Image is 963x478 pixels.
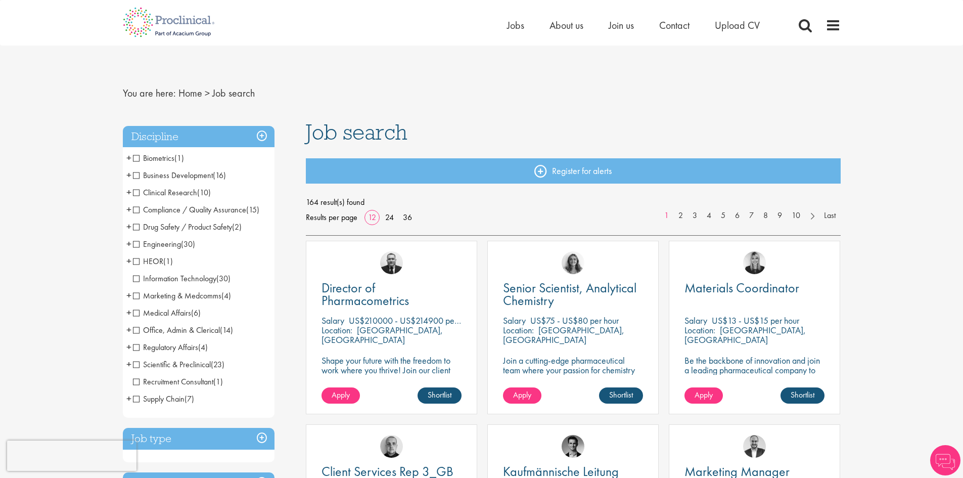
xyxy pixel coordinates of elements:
[306,158,841,184] a: Register for alerts
[712,315,799,326] p: US$13 - US$15 per hour
[126,167,131,183] span: +
[126,202,131,217] span: +
[418,387,462,404] a: Shortlist
[730,210,745,222] a: 6
[221,290,231,301] span: (4)
[684,324,715,336] span: Location:
[133,290,231,301] span: Marketing & Medcomms
[599,387,643,404] a: Shortlist
[659,210,674,222] a: 1
[743,435,766,458] img: Aitor Melia
[126,185,131,200] span: +
[133,256,173,267] span: HEOR
[716,210,730,222] a: 5
[380,435,403,458] img: Harry Budge
[185,394,194,404] span: (7)
[133,325,233,335] span: Office, Admin & Clerical
[695,389,713,400] span: Apply
[684,279,799,296] span: Materials Coordinator
[213,170,226,181] span: (16)
[133,204,246,215] span: Compliance / Quality Assurance
[133,204,259,215] span: Compliance / Quality Assurance
[609,19,634,32] a: Join us
[399,212,416,223] a: 36
[133,342,208,353] span: Regulatory Affairs
[684,282,824,294] a: Materials Coordinator
[232,222,242,232] span: (2)
[126,339,131,355] span: +
[673,210,688,222] a: 2
[198,342,208,353] span: (4)
[364,212,380,223] a: 12
[322,324,352,336] span: Location:
[549,19,583,32] span: About us
[507,19,524,32] a: Jobs
[133,187,211,198] span: Clinical Research
[758,210,773,222] a: 8
[126,391,131,406] span: +
[503,315,526,326] span: Salary
[562,435,584,458] img: Max Slevogt
[123,126,274,148] h3: Discipline
[126,150,131,165] span: +
[133,256,163,267] span: HEOR
[772,210,787,222] a: 9
[503,324,534,336] span: Location:
[126,322,131,337] span: +
[133,239,181,249] span: Engineering
[743,251,766,274] a: Janelle Jones
[174,153,184,163] span: (1)
[126,305,131,320] span: +
[216,273,231,284] span: (30)
[380,251,403,274] img: Jakub Hanas
[212,86,255,100] span: Job search
[684,315,707,326] span: Salary
[133,342,198,353] span: Regulatory Affairs
[133,153,174,163] span: Biometrics
[715,19,760,32] a: Upload CV
[191,308,201,318] span: (6)
[7,441,136,471] iframe: reCAPTCHA
[562,251,584,274] a: Jackie Cerchio
[503,356,643,394] p: Join a cutting-edge pharmaceutical team where your passion for chemistry will help shape the futu...
[744,210,759,222] a: 7
[133,273,216,284] span: Information Technology
[123,86,176,100] span: You are here:
[163,256,173,267] span: (1)
[819,210,841,222] a: Last
[133,308,191,318] span: Medical Affairs
[126,288,131,303] span: +
[322,356,462,394] p: Shape your future with the freedom to work where you thrive! Join our client with this Director p...
[687,210,702,222] a: 3
[133,325,220,335] span: Office, Admin & Clerical
[306,195,841,210] span: 164 result(s) found
[246,204,259,215] span: (15)
[382,212,397,223] a: 24
[322,279,409,309] span: Director of Pharmacometrics
[306,118,407,146] span: Job search
[322,387,360,404] a: Apply
[787,210,805,222] a: 10
[503,279,636,309] span: Senior Scientist, Analytical Chemistry
[349,315,482,326] p: US$210000 - US$214900 per annum
[133,290,221,301] span: Marketing & Medcomms
[659,19,690,32] a: Contact
[684,387,723,404] a: Apply
[133,376,213,387] span: Recruitment Consultant
[684,324,806,345] p: [GEOGRAPHIC_DATA], [GEOGRAPHIC_DATA]
[197,187,211,198] span: (10)
[133,187,197,198] span: Clinical Research
[133,222,242,232] span: Drug Safety / Product Safety
[503,282,643,307] a: Senior Scientist, Analytical Chemistry
[133,153,184,163] span: Biometrics
[126,357,131,372] span: +
[205,86,210,100] span: >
